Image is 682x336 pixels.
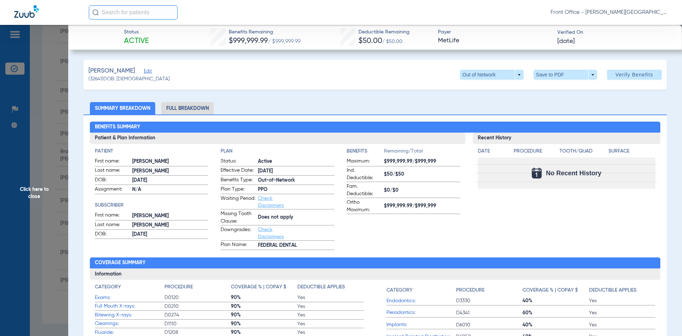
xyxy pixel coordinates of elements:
span: First name: [95,212,130,220]
span: Cleanings: [95,320,164,327]
span: [PERSON_NAME] [132,212,209,220]
span: $999,999.99/$999,999 [384,158,460,165]
h4: Subscriber [95,202,209,209]
span: Deductible Remaining [358,28,410,36]
input: Search for patients [89,5,178,20]
span: $999,999.99/$999,999 [384,202,460,210]
button: Save to PDF [534,70,597,80]
span: [DATE] [557,37,575,46]
span: D0120 [164,294,231,301]
app-breakdown-title: Date [478,148,508,158]
span: Maximum: [347,158,381,166]
span: Yes [297,294,364,301]
h4: Date [478,148,508,155]
span: $50.00 [358,37,382,45]
a: Check Disclaimers [258,227,284,239]
span: Status: [221,158,255,166]
button: Out of Network [460,70,524,80]
h4: Tooth/Quad [559,148,606,155]
span: Fam. Deductible: [347,183,381,198]
span: $0/$0 [384,187,460,194]
span: Does not apply [258,214,334,221]
span: 90% [231,329,297,336]
span: Yes [297,303,364,310]
span: Remaining/Total [384,148,460,158]
span: [PERSON_NAME] [88,66,135,75]
span: (32641) DOB: [DEMOGRAPHIC_DATA] [88,75,170,83]
span: Plan Type: [221,186,255,194]
span: Assignment: [95,186,130,194]
span: Endodontics: [386,297,456,305]
span: [PERSON_NAME] [132,158,209,165]
span: D0210 [164,303,231,310]
h4: Category [95,283,121,291]
h4: Benefits [347,148,384,155]
h4: Procedure [456,287,485,294]
app-breakdown-title: Procedure [514,148,557,158]
span: 40% [523,321,589,329]
span: FEDERAL DENTAL [258,242,334,249]
app-breakdown-title: Surface [608,148,655,158]
span: Edit [144,69,150,75]
span: Full Mouth X-rays: [95,303,164,310]
h4: Deductible Applies [589,287,637,294]
img: Zuub Logo [14,5,39,18]
span: Verify Benefits [616,72,653,78]
span: Yes [297,311,364,319]
span: Missing Tooth Clause: [221,210,255,225]
img: Search Icon [92,9,99,16]
span: Yes [297,329,364,336]
h4: Plan [221,148,334,155]
iframe: Chat Widget [646,302,682,336]
span: Yes [589,309,655,316]
h3: Information [90,268,661,280]
span: [PERSON_NAME] [132,167,209,175]
a: Check Disclaimers [258,196,284,208]
span: No Recent History [546,170,601,177]
span: [PERSON_NAME] [132,222,209,229]
span: 90% [231,294,297,301]
span: Verified On [557,29,671,36]
span: 40% [523,297,589,304]
span: Ortho Maximum: [347,199,381,214]
span: D1208 [164,329,231,336]
img: Calendar [532,168,542,178]
h2: Coverage Summary [90,257,661,269]
h4: Coverage % | Copay $ [231,283,286,291]
app-breakdown-title: Coverage % | Copay $ [523,283,589,297]
span: Benefits Remaining [229,28,301,36]
app-breakdown-title: Procedure [164,283,231,293]
app-breakdown-title: Benefits [347,148,384,158]
span: Waiting Period: [221,195,255,209]
app-breakdown-title: Deductible Applies [589,283,655,297]
span: 90% [231,320,297,327]
span: Front Office - [PERSON_NAME][GEOGRAPHIC_DATA] Dental Care [551,9,668,16]
h2: Benefits Summary [90,122,661,133]
span: [DATE] [132,231,209,238]
span: Active [258,158,334,165]
h3: Recent History [473,133,661,144]
h4: Patient [95,148,209,155]
span: DOB: [95,230,130,239]
span: [DATE] [132,177,209,184]
app-breakdown-title: Category [95,283,164,293]
span: $50/$50 [384,171,460,178]
span: D6010 [456,321,523,329]
span: Status [124,28,149,36]
span: MetLife [438,36,551,45]
span: Downgrades: [221,226,255,240]
h4: Category [386,287,412,294]
span: N/A [132,186,209,193]
li: Summary Breakdown [90,102,155,114]
app-breakdown-title: Coverage % | Copay $ [231,283,297,293]
button: Verify Benefits [607,70,662,80]
span: Ind. Deductible: [347,167,381,182]
span: D0274 [164,311,231,319]
span: Periodontics: [386,309,456,316]
span: 90% [231,303,297,310]
span: Effective Date: [221,167,255,175]
span: First name: [95,158,130,166]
